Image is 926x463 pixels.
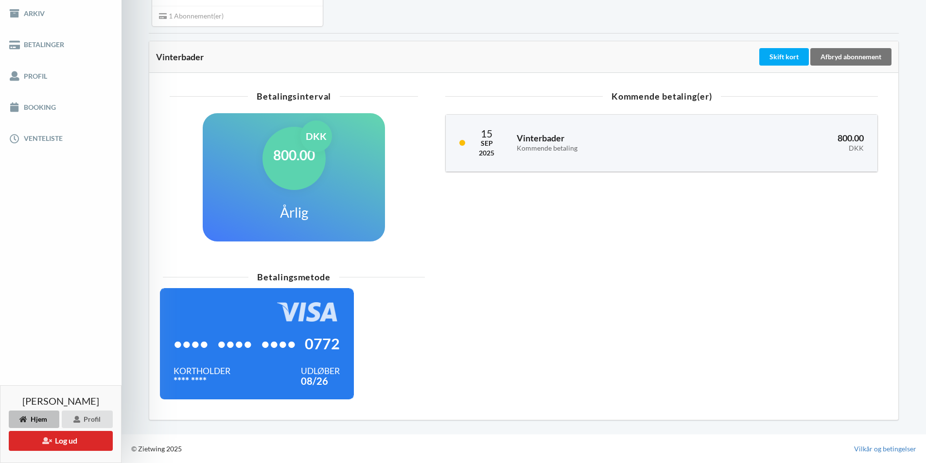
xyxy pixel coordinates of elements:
[479,128,494,138] div: 15
[759,48,809,66] div: Skift kort
[301,366,340,376] div: Udløber
[854,444,916,454] a: Vilkår og betingelser
[810,48,891,66] div: Afbryd abonnement
[479,138,494,148] div: Sep
[715,133,864,152] h3: 800.00
[174,339,209,349] span: ••••
[170,92,418,101] div: Betalingsinterval
[156,52,757,62] div: Vinterbader
[273,146,315,164] h1: 800.00
[715,144,864,153] div: DKK
[62,411,113,428] div: Profil
[9,431,113,451] button: Log ud
[159,12,224,20] span: 1 Abonnement(er)
[445,92,878,101] div: Kommende betaling(er)
[301,376,340,386] div: 08/26
[163,273,425,281] div: Betalingsmetode
[517,133,700,152] h3: Vinterbader
[261,339,296,349] span: ••••
[9,411,59,428] div: Hjem
[22,396,99,406] span: [PERSON_NAME]
[280,204,308,221] h1: Årlig
[305,339,340,349] span: 0772
[300,120,332,152] div: DKK
[217,339,252,349] span: ••••
[517,144,700,153] div: Kommende betaling
[479,148,494,158] div: 2025
[174,366,230,376] div: Kortholder
[277,302,340,322] img: 4WYAC6ZA8lHiWlowAAAABJRU5ErkJggg==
